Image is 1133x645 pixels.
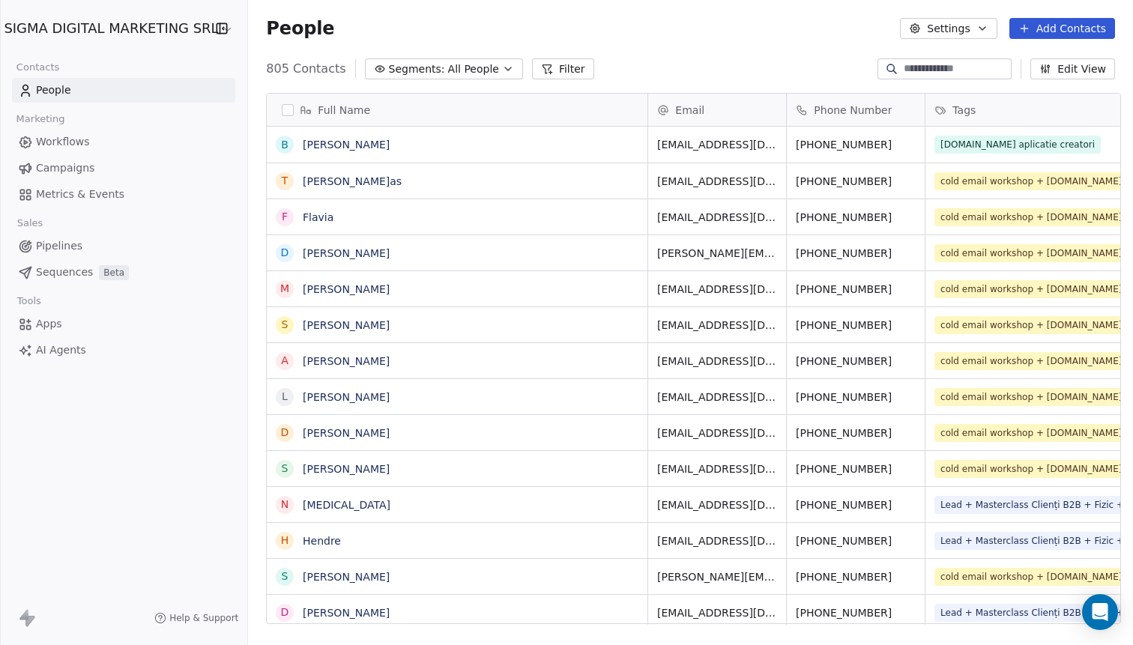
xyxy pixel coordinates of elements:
[657,390,777,405] span: [EMAIL_ADDRESS][DOMAIN_NAME]
[282,461,288,476] div: S
[934,172,1128,190] span: cold email workshop + [DOMAIN_NAME]
[282,569,288,584] div: S
[303,319,390,331] a: [PERSON_NAME]
[648,94,786,126] div: Email
[796,390,916,405] span: [PHONE_NUMBER]
[36,187,124,202] span: Metrics & Events
[12,234,235,258] a: Pipelines
[10,290,47,312] span: Tools
[18,16,196,41] button: SIGMA DIGITAL MARKETING SRL
[814,103,892,118] span: Phone Number
[934,316,1128,334] span: cold email workshop + [DOMAIN_NAME]
[657,174,777,189] span: [EMAIL_ADDRESS][DOMAIN_NAME]
[934,208,1128,226] span: cold email workshop + [DOMAIN_NAME]
[267,94,647,126] div: Full Name
[282,173,288,189] div: T
[303,463,390,475] a: [PERSON_NAME]
[36,160,94,176] span: Campaigns
[36,134,90,150] span: Workflows
[36,264,93,280] span: Sequences
[281,533,289,548] div: H
[282,317,288,333] div: S
[267,127,648,625] div: grid
[934,568,1128,586] span: cold email workshop + [DOMAIN_NAME]
[12,130,235,154] a: Workflows
[282,137,289,153] div: B
[934,244,1128,262] span: cold email workshop + [DOMAIN_NAME]
[657,246,777,261] span: [PERSON_NAME][EMAIL_ADDRESS][DOMAIN_NAME]
[12,182,235,207] a: Metrics & Events
[796,318,916,333] span: [PHONE_NUMBER]
[796,497,916,512] span: [PHONE_NUMBER]
[934,388,1128,406] span: cold email workshop + [DOMAIN_NAME]
[266,17,334,40] span: People
[934,136,1101,154] span: [DOMAIN_NAME] aplicatie creatori
[169,612,238,624] span: Help & Support
[796,246,916,261] span: [PHONE_NUMBER]
[303,391,390,403] a: [PERSON_NAME]
[532,58,594,79] button: Filter
[796,533,916,548] span: [PHONE_NUMBER]
[657,533,777,548] span: [EMAIL_ADDRESS][DOMAIN_NAME]
[1030,58,1115,79] button: Edit View
[657,137,777,152] span: [EMAIL_ADDRESS][DOMAIN_NAME]
[280,281,289,297] div: M
[303,211,333,223] a: Flavia
[657,354,777,369] span: [EMAIL_ADDRESS][DOMAIN_NAME]
[657,497,777,512] span: [EMAIL_ADDRESS][DOMAIN_NAME]
[934,280,1128,298] span: cold email workshop + [DOMAIN_NAME]
[36,238,82,254] span: Pipelines
[657,318,777,333] span: [EMAIL_ADDRESS][DOMAIN_NAME]
[952,103,976,118] span: Tags
[303,499,390,511] a: [MEDICAL_DATA]
[303,427,390,439] a: [PERSON_NAME]
[36,342,86,358] span: AI Agents
[796,426,916,440] span: [PHONE_NUMBER]
[303,247,390,259] a: [PERSON_NAME]
[657,569,777,584] span: [PERSON_NAME][EMAIL_ADDRESS][DOMAIN_NAME]
[12,312,235,336] a: Apps
[796,461,916,476] span: [PHONE_NUMBER]
[796,569,916,584] span: [PHONE_NUMBER]
[448,61,499,77] span: All People
[303,175,402,187] a: [PERSON_NAME]as
[796,605,916,620] span: [PHONE_NUMBER]
[1009,18,1115,39] button: Add Contacts
[657,605,777,620] span: [EMAIL_ADDRESS][DOMAIN_NAME]
[657,426,777,440] span: [EMAIL_ADDRESS][DOMAIN_NAME]
[389,61,445,77] span: Segments:
[281,425,289,440] div: D
[796,210,916,225] span: [PHONE_NUMBER]
[303,139,390,151] a: [PERSON_NAME]
[282,209,288,225] div: F
[282,389,288,405] div: L
[10,212,49,234] span: Sales
[787,94,925,126] div: Phone Number
[675,103,704,118] span: Email
[796,137,916,152] span: [PHONE_NUMBER]
[4,19,218,38] span: SIGMA DIGITAL MARKETING SRL
[10,56,66,79] span: Contacts
[303,607,390,619] a: [PERSON_NAME]
[10,108,71,130] span: Marketing
[796,354,916,369] span: [PHONE_NUMBER]
[12,156,235,181] a: Campaigns
[934,460,1128,478] span: cold email workshop + [DOMAIN_NAME]
[934,424,1128,442] span: cold email workshop + [DOMAIN_NAME]
[282,353,289,369] div: A
[12,78,235,103] a: People
[900,18,997,39] button: Settings
[99,265,129,280] span: Beta
[281,605,289,620] div: D
[1082,594,1118,630] div: Open Intercom Messenger
[657,210,777,225] span: [EMAIL_ADDRESS][DOMAIN_NAME]
[796,282,916,297] span: [PHONE_NUMBER]
[303,283,390,295] a: [PERSON_NAME]
[281,497,288,512] div: N
[318,103,370,118] span: Full Name
[657,282,777,297] span: [EMAIL_ADDRESS][DOMAIN_NAME]
[12,260,235,285] a: SequencesBeta
[36,82,71,98] span: People
[281,245,289,261] div: D
[657,461,777,476] span: [EMAIL_ADDRESS][DOMAIN_NAME]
